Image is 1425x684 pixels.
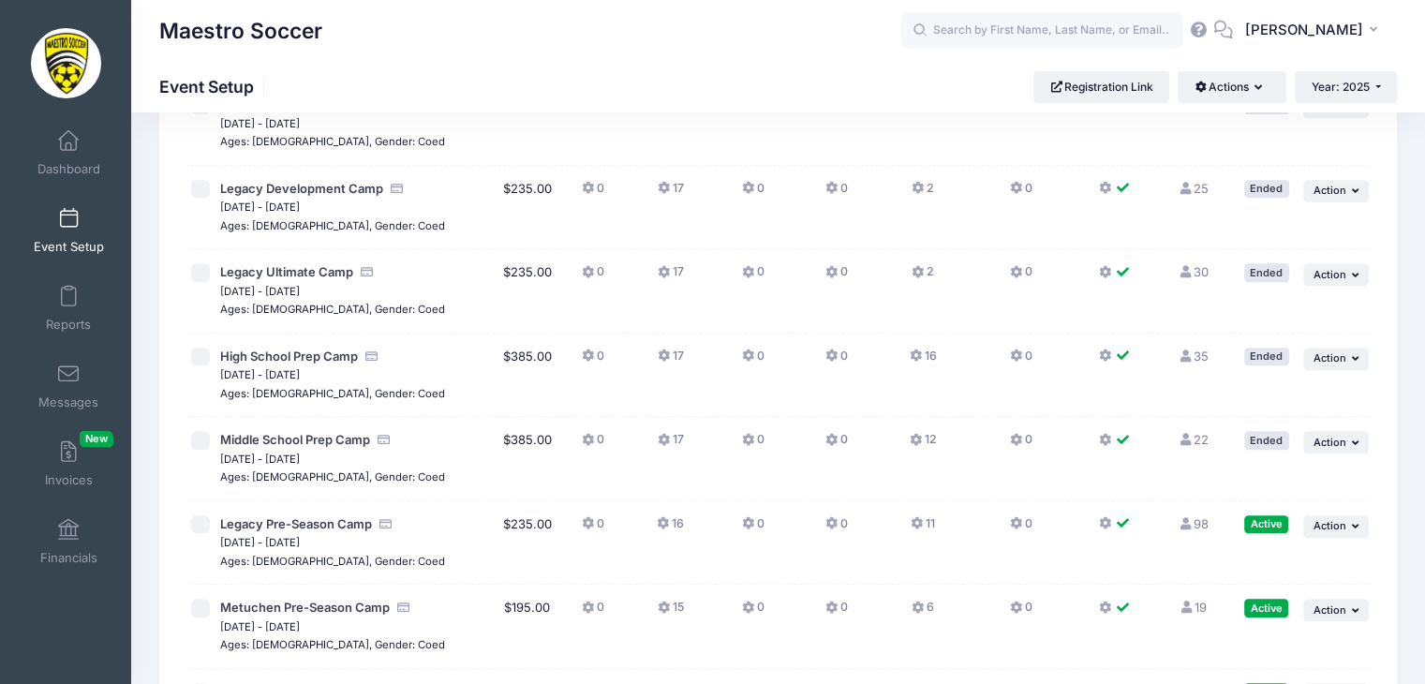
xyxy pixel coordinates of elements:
[220,387,445,400] small: Ages: [DEMOGRAPHIC_DATA], Gender: Coed
[1178,516,1208,531] a: 98
[1010,348,1032,375] button: 0
[494,501,561,586] td: $235.00
[658,599,684,626] button: 15
[1178,181,1208,196] a: 25
[1010,431,1032,458] button: 0
[582,515,604,543] button: 0
[910,431,937,458] button: 12
[1244,515,1288,533] div: Active
[1314,519,1346,532] span: Action
[1244,180,1289,198] div: Ended
[220,620,300,633] small: [DATE] - [DATE]
[220,117,300,130] small: [DATE] - [DATE]
[220,264,353,279] span: Legacy Ultimate Camp
[911,515,935,543] button: 11
[395,602,410,614] i: Accepting Credit Card Payments
[220,285,300,298] small: [DATE] - [DATE]
[220,516,372,531] span: Legacy Pre-Season Camp
[825,263,848,290] button: 0
[1312,80,1370,94] span: Year: 2025
[1244,599,1288,617] div: Active
[220,219,445,232] small: Ages: [DEMOGRAPHIC_DATA], Gender: Coed
[378,518,393,530] i: Accepting Credit Card Payments
[657,515,684,543] button: 16
[31,28,101,98] img: Maestro Soccer
[80,431,113,447] span: New
[40,550,97,566] span: Financials
[658,431,684,458] button: 17
[825,348,848,375] button: 0
[376,434,391,446] i: Accepting Credit Card Payments
[389,183,404,195] i: Accepting Credit Card Payments
[658,348,684,375] button: 17
[24,275,113,341] a: Reports
[901,12,1182,50] input: Search by First Name, Last Name, or Email...
[1010,599,1032,626] button: 0
[1244,263,1289,281] div: Ended
[1314,436,1346,449] span: Action
[582,180,604,207] button: 0
[1314,351,1346,364] span: Action
[742,515,764,543] button: 0
[220,638,445,651] small: Ages: [DEMOGRAPHIC_DATA], Gender: Coed
[1245,20,1363,40] span: [PERSON_NAME]
[742,431,764,458] button: 0
[494,417,561,501] td: $385.00
[220,368,300,381] small: [DATE] - [DATE]
[220,303,445,316] small: Ages: [DEMOGRAPHIC_DATA], Gender: Coed
[910,348,937,375] button: 16
[220,432,370,447] span: Middle School Prep Camp
[1244,431,1289,449] div: Ended
[494,249,561,334] td: $235.00
[45,472,93,488] span: Invoices
[37,161,100,177] span: Dashboard
[220,201,300,214] small: [DATE] - [DATE]
[1295,71,1397,103] button: Year: 2025
[24,120,113,186] a: Dashboard
[582,431,604,458] button: 0
[1178,432,1208,447] a: 22
[1010,180,1032,207] button: 0
[582,348,604,375] button: 0
[1033,71,1169,103] a: Registration Link
[1303,180,1369,202] button: Action
[1314,603,1346,617] span: Action
[742,180,764,207] button: 0
[494,585,561,669] td: $195.00
[825,180,848,207] button: 0
[582,599,604,626] button: 0
[1010,263,1032,290] button: 0
[220,453,300,466] small: [DATE] - [DATE]
[220,555,445,568] small: Ages: [DEMOGRAPHIC_DATA], Gender: Coed
[494,334,561,418] td: $385.00
[1303,515,1369,538] button: Action
[912,263,934,290] button: 2
[24,431,113,497] a: InvoicesNew
[1314,268,1346,281] span: Action
[742,348,764,375] button: 0
[742,263,764,290] button: 0
[742,599,764,626] button: 0
[24,198,113,263] a: Event Setup
[159,77,270,97] h1: Event Setup
[1010,515,1032,543] button: 0
[912,180,934,207] button: 2
[359,266,374,278] i: Accepting Credit Card Payments
[220,135,445,148] small: Ages: [DEMOGRAPHIC_DATA], Gender: Coed
[825,431,848,458] button: 0
[159,9,322,52] h1: Maestro Soccer
[825,515,848,543] button: 0
[364,350,379,363] i: Accepting Credit Card Payments
[1303,348,1369,370] button: Action
[494,82,561,166] td: $799.00
[1244,348,1289,365] div: Ended
[494,166,561,250] td: $235.00
[220,536,300,549] small: [DATE] - [DATE]
[1303,431,1369,454] button: Action
[46,317,91,333] span: Reports
[38,394,98,410] span: Messages
[1303,263,1369,286] button: Action
[1178,349,1208,364] a: 35
[1178,71,1285,103] button: Actions
[220,181,383,196] span: Legacy Development Camp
